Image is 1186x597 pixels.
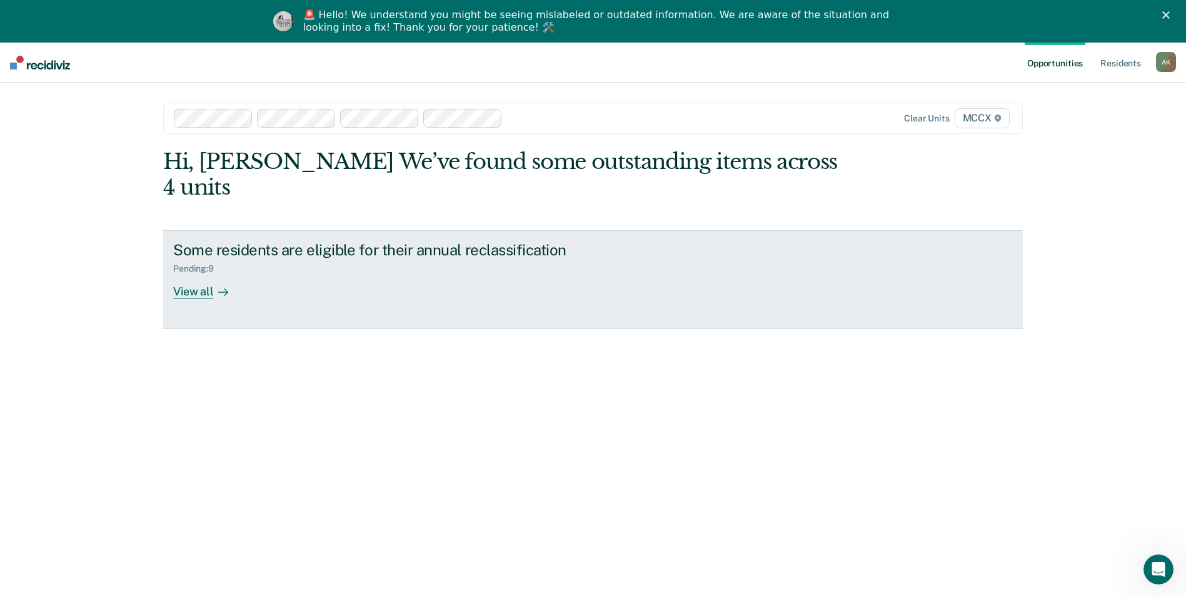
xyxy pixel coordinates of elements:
a: Opportunities [1025,43,1085,83]
div: Pending : 9 [173,263,224,274]
div: A K [1156,52,1176,72]
img: Profile image for Kim [273,11,293,31]
div: View all [173,274,243,298]
a: Some residents are eligible for their annual reclassificationPending:9View all [163,230,1023,329]
div: Hi, [PERSON_NAME] We’ve found some outstanding items across 4 units [163,149,851,200]
div: Some residents are eligible for their annual reclassification [173,241,612,259]
span: MCCX [955,108,1010,128]
div: 🚨 Hello! We understand you might be seeing mislabeled or outdated information. We are aware of th... [303,9,893,34]
div: Close [1162,11,1175,19]
a: Residents [1098,43,1143,83]
div: Clear units [904,113,950,124]
button: AK [1156,52,1176,72]
iframe: Intercom live chat [1143,554,1173,584]
img: Recidiviz [10,56,70,69]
